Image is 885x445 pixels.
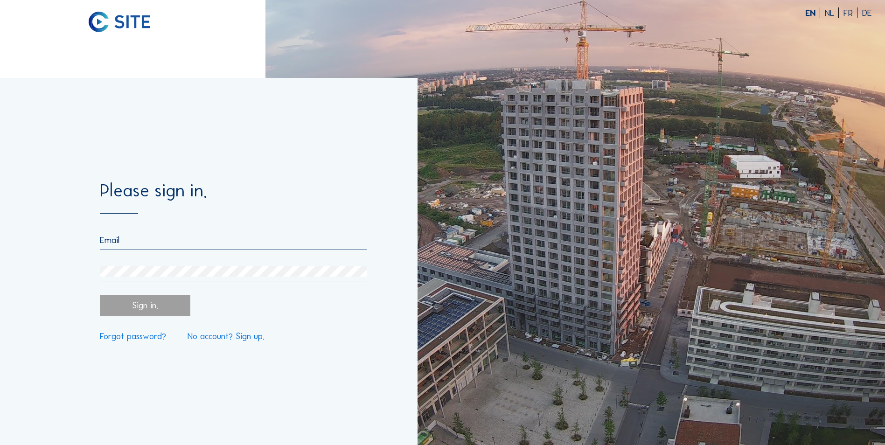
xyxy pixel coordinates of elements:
[89,12,151,33] img: C-SITE logo
[805,9,820,18] div: EN
[100,295,190,316] div: Sign in.
[100,182,367,214] div: Please sign in.
[100,235,367,245] input: Email
[862,9,872,18] div: DE
[188,332,265,341] a: No account? Sign up.
[100,332,166,341] a: Forgot password?
[825,9,839,18] div: NL
[843,9,857,18] div: FR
